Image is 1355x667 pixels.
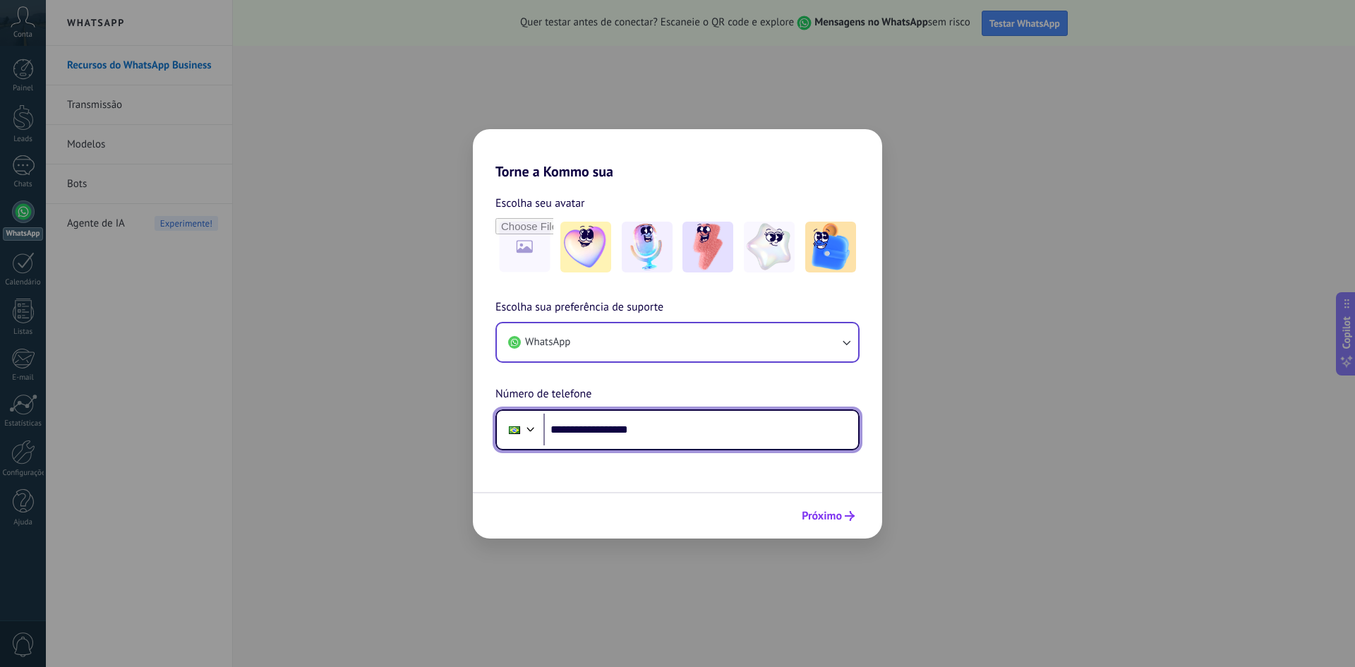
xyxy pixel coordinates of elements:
[473,129,882,180] h2: Torne a Kommo sua
[495,385,591,404] span: Número de telefone
[744,222,795,272] img: -4.jpeg
[560,222,611,272] img: -1.jpeg
[497,323,858,361] button: WhatsApp
[622,222,673,272] img: -2.jpeg
[525,335,570,349] span: WhatsApp
[495,299,663,317] span: Escolha sua preferência de suporte
[501,415,528,445] div: Brazil: + 55
[805,222,856,272] img: -5.jpeg
[682,222,733,272] img: -3.jpeg
[802,511,842,521] span: Próximo
[795,504,861,528] button: Próximo
[495,194,585,212] span: Escolha seu avatar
